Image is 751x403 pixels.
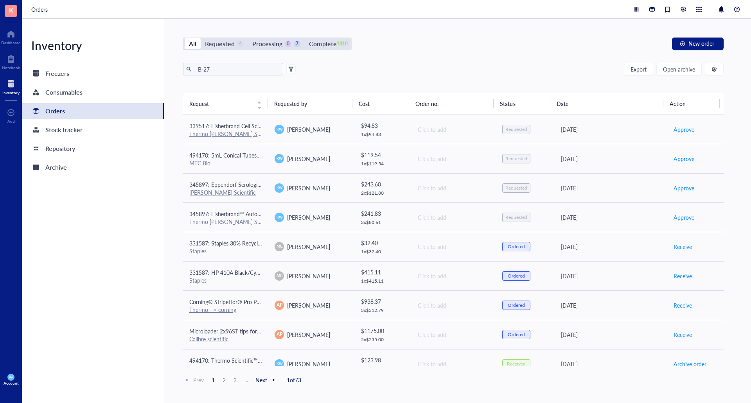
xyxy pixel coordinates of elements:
div: Requested [505,156,527,162]
div: [DATE] [561,184,661,192]
div: 1 x $ 123.98 [361,366,405,372]
div: Click to add [418,242,490,251]
button: Approve [673,211,695,224]
span: Prev [183,376,204,383]
div: $ 241.83 [361,209,405,218]
div: $ 119.54 [361,150,405,159]
div: Staples [189,277,262,284]
span: [PERSON_NAME] [287,301,330,309]
th: Request [183,93,268,115]
div: [DATE] [561,272,661,280]
div: [DATE] [561,360,661,368]
span: KW [276,361,282,367]
div: 1 x $ 94.83 [361,131,405,138]
span: 2 [219,376,229,383]
div: [DATE] [561,330,661,339]
div: Click to add [418,213,490,222]
a: Dashboard [1,28,21,45]
td: Click to add [411,144,496,173]
div: [DATE] [561,242,661,251]
span: [PERSON_NAME] [287,360,330,368]
a: Inventory [2,78,20,95]
button: Approve [673,182,695,194]
div: $ 415.11 [361,268,405,276]
a: Thermo --> corning [189,306,236,313]
span: Receive [674,330,692,339]
span: AP [277,302,282,309]
div: Repository [45,143,75,154]
a: Freezers [22,66,164,81]
span: Corning® Stripettor® Pro Pipet Controller [189,298,291,306]
div: segmented control [183,38,352,50]
div: [PERSON_NAME] Scientific [189,365,262,372]
a: Archive [22,159,164,175]
div: $ 243.60 [361,180,405,188]
div: Inventory [2,90,20,95]
div: Add [7,119,15,124]
span: K [9,5,13,15]
div: 5 x $ 235.00 [361,337,405,343]
div: Requested [505,214,527,220]
span: Approve [674,125,694,134]
a: Consumables [22,84,164,100]
button: Approve [673,123,695,136]
span: MC [276,244,282,249]
a: Orders [31,5,49,14]
span: 345897: Eppendorf Serological Pipets, sterile, free of detectable pyrogens, DNA, RNase and DNase.... [189,181,581,188]
a: Thermo [PERSON_NAME] Scientific [189,130,276,138]
span: [PERSON_NAME] [287,331,330,339]
a: Stock tracker [22,122,164,138]
td: Click to add [411,320,496,349]
th: Status [494,93,550,115]
span: 494170: 5mL Conical Tubes 500/CS [189,151,277,159]
div: Requested [205,38,235,49]
span: Approve [674,213,694,222]
span: 1 [208,376,218,383]
span: 1 of 73 [287,376,301,383]
td: Click to add [411,173,496,202]
a: Notebook [2,53,20,70]
div: Complete [309,38,336,49]
div: $ 123.98 [361,356,405,364]
div: Requested [505,126,527,133]
div: $ 32.40 [361,238,405,247]
span: KW [9,376,13,378]
div: Account [4,381,19,385]
div: 1 x $ 415.11 [361,278,405,284]
div: Click to add [418,330,490,339]
div: Freezers [45,68,69,79]
span: [PERSON_NAME] [287,213,330,221]
div: [DATE] [561,213,661,222]
div: Ordered [508,244,525,250]
button: Approve [673,152,695,165]
span: Microloader 2x96ST tips for IUE [189,327,267,335]
div: Consumables [45,87,83,98]
div: [DATE] [561,301,661,310]
td: Click to add [411,290,496,320]
div: 3 x $ 80.61 [361,219,405,226]
div: 1 x $ 119.54 [361,161,405,167]
span: AP [277,331,282,338]
span: KW [276,185,282,191]
div: 1 x $ 32.40 [361,249,405,255]
td: Click to add [411,232,496,261]
button: Archive order [673,358,707,370]
div: Archive [45,162,67,173]
div: 1810 [339,41,346,47]
span: 339517: Fisherbrand Cell Scrapers [189,122,272,130]
td: Click to add [411,202,496,232]
div: 4 [237,41,244,47]
div: Inventory [22,38,164,53]
button: Receive [673,328,692,341]
div: Thermo [PERSON_NAME] Scientific [189,218,262,225]
div: $ 938.37 [361,297,405,306]
div: MTC Bio [189,159,262,167]
th: Action [663,93,720,115]
button: Export [624,63,653,75]
div: Notebook [2,65,20,70]
a: Orders [22,103,164,119]
div: Ordered [508,273,525,279]
span: 331587: HP 410A Black/Cyan/Magenta/Yellow Standard Yield Toner Cartridge [189,269,378,276]
div: Processing [252,38,282,49]
span: [PERSON_NAME] [287,243,330,251]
